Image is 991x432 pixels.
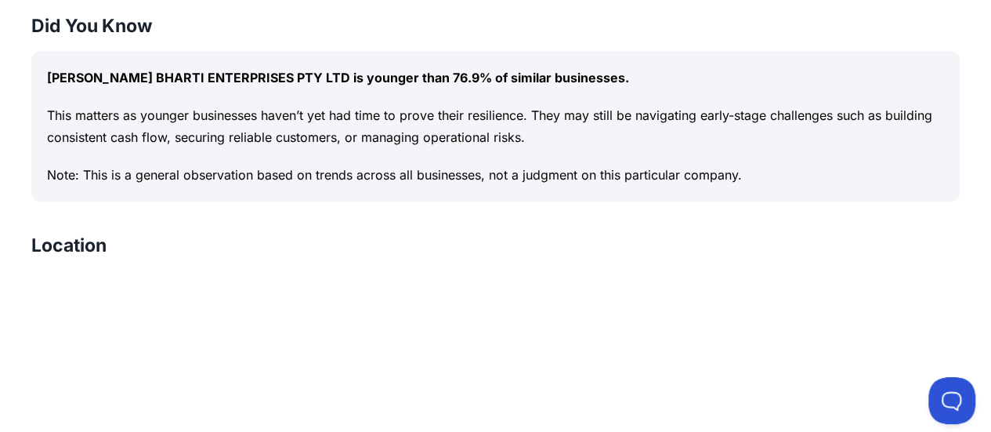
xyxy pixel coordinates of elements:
[31,13,960,38] h3: Did You Know
[31,233,107,258] h3: Location
[47,164,944,186] p: Note: This is a general observation based on trends across all businesses, not a judgment on this...
[47,67,944,89] p: [PERSON_NAME] BHARTI ENTERPRISES PTY LTD is younger than 76.9% of similar businesses.
[928,377,975,424] iframe: Toggle Customer Support
[47,104,944,148] p: This matters as younger businesses haven’t yet had time to prove their resilience. They may still...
